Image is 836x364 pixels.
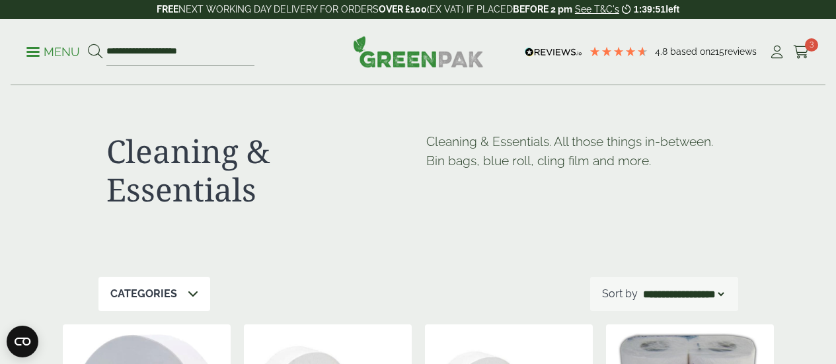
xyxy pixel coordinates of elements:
[353,36,484,67] img: GreenPak Supplies
[525,48,582,57] img: REVIEWS.io
[7,326,38,357] button: Open CMP widget
[670,46,710,57] span: Based on
[157,4,178,15] strong: FREE
[793,46,810,59] i: Cart
[634,4,665,15] span: 1:39:51
[655,46,670,57] span: 4.8
[513,4,572,15] strong: BEFORE 2 pm
[110,286,177,302] p: Categories
[724,46,757,57] span: reviews
[379,4,427,15] strong: OVER £100
[710,46,724,57] span: 215
[793,42,810,62] a: 3
[26,44,80,57] a: Menu
[106,132,410,208] h1: Cleaning & Essentials
[426,132,730,170] p: Cleaning & Essentials. All those things in-between. Bin bags, blue roll, cling film and more.
[665,4,679,15] span: left
[589,46,648,57] div: 4.79 Stars
[805,38,818,52] span: 3
[602,286,638,302] p: Sort by
[575,4,619,15] a: See T&C's
[769,46,785,59] i: My Account
[26,44,80,60] p: Menu
[640,286,726,302] select: Shop order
